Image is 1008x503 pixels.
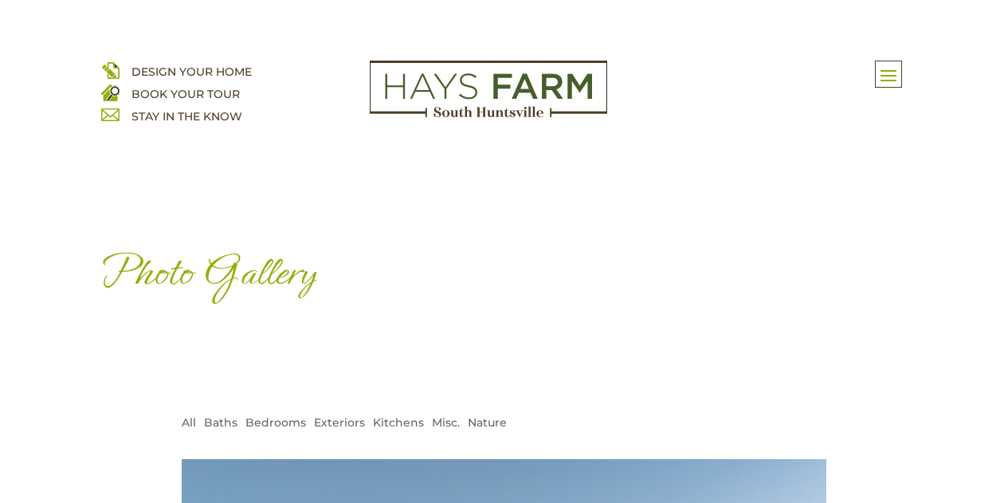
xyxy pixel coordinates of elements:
[370,61,607,118] img: Logo
[131,87,240,101] a: BOOK YOUR TOUR
[101,61,120,79] img: design your home
[432,412,460,433] li: Misc.
[182,412,196,433] li: All
[468,412,507,433] li: Nature
[101,249,908,304] h1: Photo Gallery
[131,65,252,79] a: DESIGN YOUR HOME
[314,412,365,433] li: Exteriors
[245,412,306,433] li: Bedrooms
[370,107,607,121] a: hays farm homes huntsville development
[204,412,237,433] li: Baths
[131,109,242,124] a: STAY IN THE KNOW
[101,83,120,101] img: book your home tour
[373,412,424,433] li: Kitchens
